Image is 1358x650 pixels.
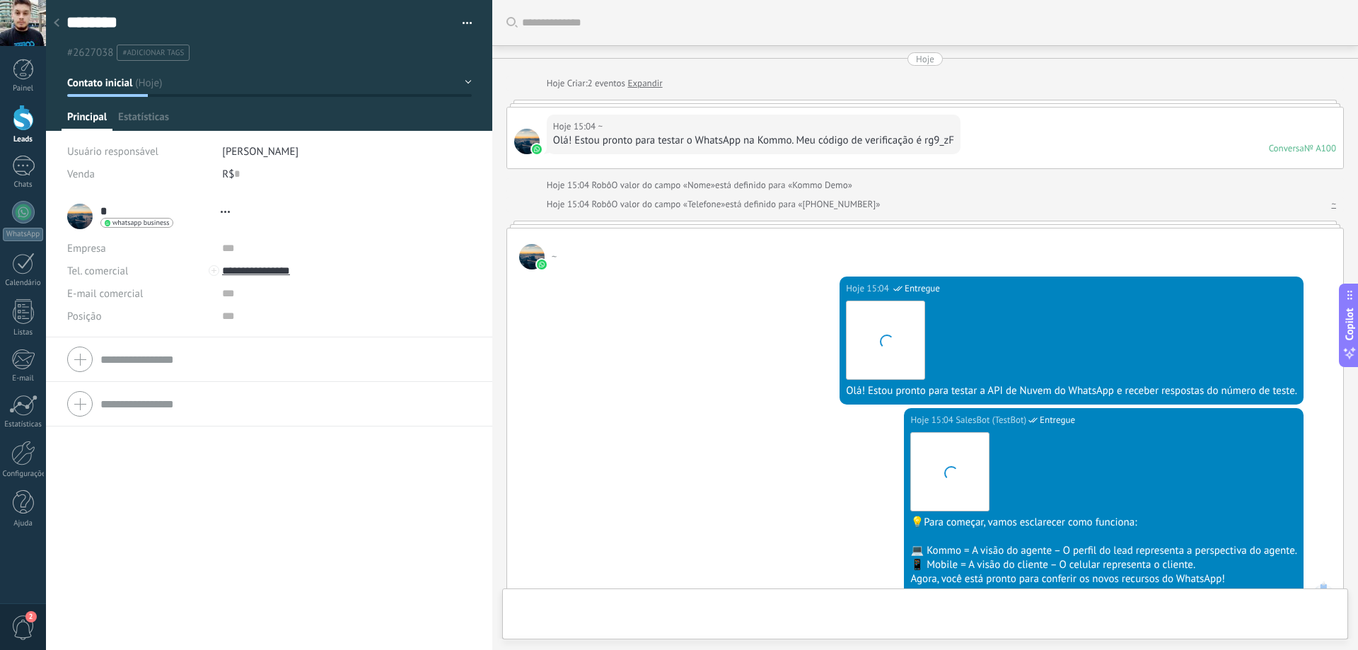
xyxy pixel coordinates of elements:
div: Olá! Estou pronto para testar a API de Nuvem do WhatsApp e receber respostas do número de teste. [846,384,1297,398]
div: WhatsApp [3,228,43,241]
span: SalesBot [1311,581,1336,607]
span: Tel. comercial [67,265,128,278]
div: 💻 Kommo = A visão do agente – O perfil do lead representa a perspectiva do agente. [910,544,1297,558]
span: Estatísticas [118,110,169,131]
a: ~ [1331,197,1336,211]
div: Clique no botão "Entendi!" para continuar. [910,586,1297,600]
div: Empresa [67,237,211,260]
span: 2 eventos [588,76,625,91]
div: Hoje 15:04 [910,413,956,427]
div: Olá! Estou pronto para testar o WhatsApp na Kommo. Meu código de verificação é rg9_zF [553,134,954,148]
span: ~ [514,129,540,154]
div: Estatísticas [3,420,44,429]
div: Calendário [3,279,44,288]
span: Venda [67,168,95,181]
span: Entregue [905,282,940,296]
span: está definido para «Kommo Demo» [715,178,852,192]
span: O valor do campo «Telefone» [611,197,725,211]
span: O valor do campo «Nome» [611,178,715,192]
span: ~ [552,250,557,264]
div: Ajuda [3,519,44,528]
a: Expandir [627,76,662,91]
div: Usuário responsável [67,140,211,163]
div: Configurações [3,470,44,479]
span: Robô [591,179,611,191]
span: #2627038 [67,46,113,59]
div: Leads [3,135,44,144]
div: Hoje [547,76,567,91]
span: Entregue [1040,413,1075,427]
div: 📱 Mobile = A visão do cliente – O celular representa o cliente. [910,558,1297,572]
div: E-mail [3,374,44,383]
div: Conversa [1269,142,1304,154]
span: ~ [519,244,545,269]
span: [PERSON_NAME] [222,145,298,158]
span: whatsapp business [112,219,169,226]
div: R$ [222,163,471,185]
span: #adicionar tags [122,48,184,58]
span: SalesBot (TestBot) [956,413,1026,427]
span: Principal [67,110,107,131]
div: Chats [3,180,44,190]
button: E-mail comercial [67,282,143,305]
span: Usuário responsável [67,145,158,158]
div: Posição [67,305,211,327]
div: Venda [67,163,211,185]
button: Tel. comercial [67,260,128,282]
img: waba.svg [537,260,547,269]
div: № A100 [1304,142,1336,154]
div: Hoje 15:04 [846,282,891,296]
span: 2 [25,611,37,622]
div: Hoje 15:04 [547,178,592,192]
span: está definido para «[PHONE_NUMBER]» [725,197,880,211]
div: Agora, você está pronto para conferir os novos recursos do WhatsApp! [910,572,1297,586]
div: Painel [3,84,44,93]
div: Hoje 15:04 [547,197,592,211]
span: ~ [598,120,603,134]
span: E-mail comercial [67,287,143,301]
img: waba.svg [532,144,542,154]
div: 💡Para começar, vamos esclarecer como funciona: [910,516,1297,530]
div: Hoje [916,52,934,66]
span: Robô [591,198,611,210]
div: Listas [3,328,44,337]
div: Criar: [547,76,663,91]
span: Copilot [1342,308,1357,340]
span: Posição [67,311,101,322]
div: Hoje 15:04 [553,120,598,134]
